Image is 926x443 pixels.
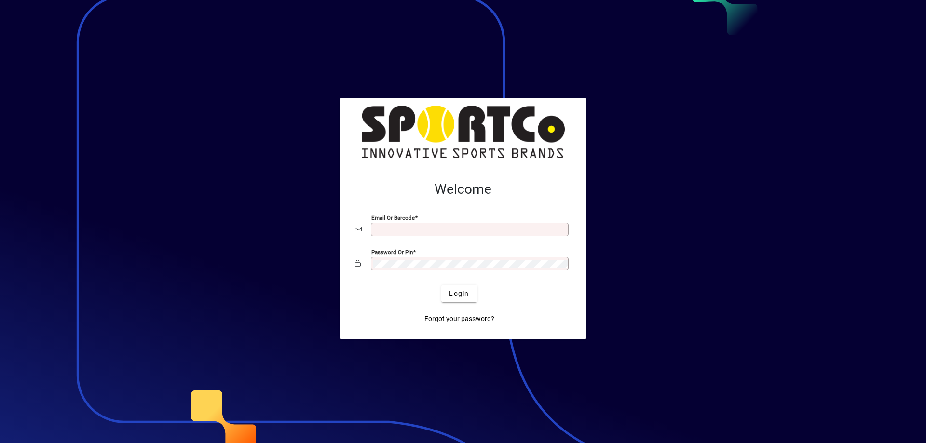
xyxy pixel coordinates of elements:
[371,249,413,255] mat-label: Password or Pin
[421,310,498,327] a: Forgot your password?
[441,285,477,302] button: Login
[355,181,571,198] h2: Welcome
[371,215,415,221] mat-label: Email or Barcode
[449,289,469,299] span: Login
[424,314,494,324] span: Forgot your password?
